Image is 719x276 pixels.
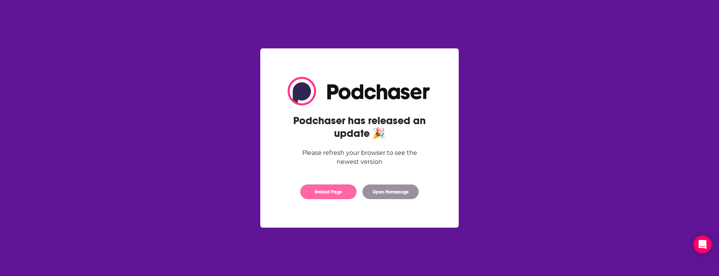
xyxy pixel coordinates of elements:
div: Open Intercom Messenger [694,235,712,253]
button: Reload Page [300,184,357,199]
div: Please refresh your browser to see the newest version [288,148,431,166]
h2: Podchaser has released an update 🎉 [288,114,431,140]
img: Logo [288,77,431,105]
button: Open Homepage [362,184,419,199]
